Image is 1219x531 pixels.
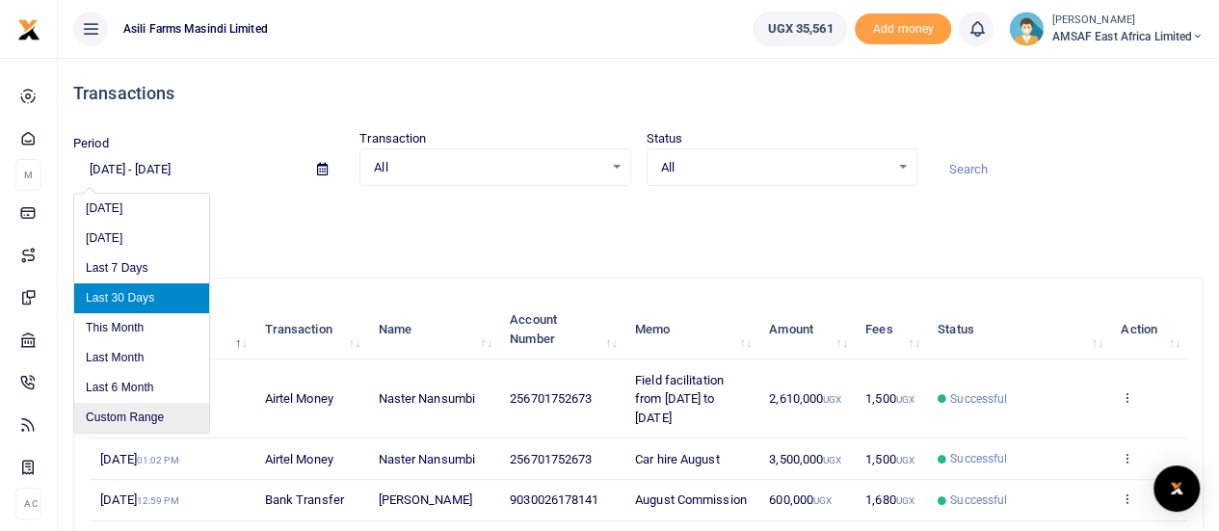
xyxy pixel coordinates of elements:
[769,492,832,507] span: 600,000
[73,134,109,153] label: Period
[137,495,179,506] small: 12:59 PM
[116,20,276,38] span: Asili Farms Masindi Limited
[74,343,209,373] li: Last Month
[865,391,914,406] span: 1,500
[635,373,724,425] span: Field facilitation from [DATE] to [DATE]
[74,313,209,343] li: This Month
[510,391,592,406] span: 256701752673
[265,391,333,406] span: Airtel Money
[896,455,914,465] small: UGX
[73,209,1204,229] p: Download
[510,452,592,466] span: 256701752673
[73,153,302,186] input: select period
[865,492,914,507] span: 1,680
[823,394,841,405] small: UGX
[510,492,598,507] span: 9030026178141
[647,129,683,148] label: Status
[1009,12,1204,46] a: profile-user [PERSON_NAME] AMSAF East Africa Limited
[499,300,624,359] th: Account Number: activate to sort column ascending
[74,403,209,433] li: Custom Range
[769,391,841,406] span: 2,610,000
[896,495,914,506] small: UGX
[378,391,475,406] span: Naster Nansumbi
[73,83,1204,104] h4: Transactions
[1051,13,1204,29] small: [PERSON_NAME]
[17,21,40,36] a: logo-small logo-large logo-large
[74,224,209,253] li: [DATE]
[855,13,951,45] span: Add money
[359,129,426,148] label: Transaction
[855,13,951,45] li: Toup your wallet
[74,373,209,403] li: Last 6 Month
[17,18,40,41] img: logo-small
[1051,28,1204,45] span: AMSAF East Africa Limited
[753,12,847,46] a: UGX 35,561
[378,452,475,466] span: Naster Nansumbi
[745,12,855,46] li: Wallet ballance
[100,492,178,507] span: [DATE]
[74,253,209,283] li: Last 7 Days
[855,300,927,359] th: Fees: activate to sort column ascending
[865,452,914,466] span: 1,500
[855,20,951,35] a: Add money
[1009,12,1044,46] img: profile-user
[950,390,1007,408] span: Successful
[15,488,41,519] li: Ac
[253,300,367,359] th: Transaction: activate to sort column ascending
[758,300,855,359] th: Amount: activate to sort column ascending
[15,159,41,191] li: M
[1153,465,1200,512] div: Open Intercom Messenger
[813,495,832,506] small: UGX
[661,158,889,177] span: All
[265,452,333,466] span: Airtel Money
[74,283,209,313] li: Last 30 Days
[1110,300,1187,359] th: Action: activate to sort column ascending
[767,19,833,39] span: UGX 35,561
[624,300,758,359] th: Memo: activate to sort column ascending
[265,492,344,507] span: Bank Transfer
[137,455,179,465] small: 01:02 PM
[74,194,209,224] li: [DATE]
[950,491,1007,509] span: Successful
[635,452,720,466] span: Car hire August
[367,300,499,359] th: Name: activate to sort column ascending
[374,158,602,177] span: All
[896,394,914,405] small: UGX
[927,300,1110,359] th: Status: activate to sort column ascending
[100,452,178,466] span: [DATE]
[635,492,747,507] span: August Commission
[823,455,841,465] small: UGX
[933,153,1204,186] input: Search
[769,452,841,466] span: 3,500,000
[950,450,1007,467] span: Successful
[378,492,471,507] span: [PERSON_NAME]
